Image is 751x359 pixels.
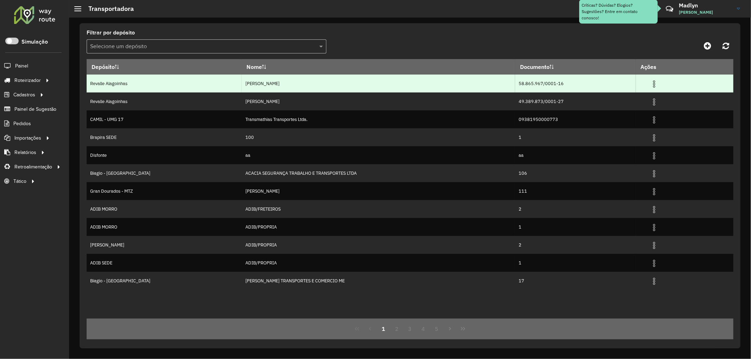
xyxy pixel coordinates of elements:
span: Painel [15,62,28,70]
td: 49.389.873/0001-27 [515,92,636,110]
th: Documento [515,59,636,75]
a: Contato Rápido [662,1,677,17]
td: Revalle Alagoinhas [87,75,242,92]
span: Pedidos [13,120,31,127]
td: ADIB MORRO [87,218,242,236]
td: CAMIL - UMG 17 [87,110,242,128]
td: 2 [515,236,636,254]
span: Relatórios [14,149,36,156]
td: aa [242,146,515,164]
td: aa [515,146,636,164]
button: 4 [417,322,430,335]
button: Last Page [456,322,470,335]
button: 5 [430,322,443,335]
td: [PERSON_NAME] [242,182,515,200]
td: [PERSON_NAME] [87,236,242,254]
td: Disfonte [87,146,242,164]
td: [PERSON_NAME] TRANSPORTES E COMERCIO ME [242,272,515,290]
th: Nome [242,59,515,75]
th: Ações [636,59,678,74]
button: 2 [390,322,403,335]
td: ADIB/PROPRIA [242,236,515,254]
td: ADIB/PROPRIA [242,218,515,236]
td: Transmathias Transportes Ltda. [242,110,515,128]
td: 09381950000773 [515,110,636,128]
span: Retroalimentação [14,163,52,171]
h3: Madlyn [679,2,732,9]
td: Biagio - [GEOGRAPHIC_DATA] [87,272,242,290]
td: ADIB/PROPRIA [242,254,515,272]
span: Roteirizador [14,77,41,84]
td: ADIB SEDE [87,254,242,272]
td: [PERSON_NAME] [242,92,515,110]
span: Cadastros [13,91,35,98]
td: ADIB MORRO [87,200,242,218]
label: Filtrar por depósito [87,28,135,37]
td: 111 [515,182,636,200]
td: 1 [515,254,636,272]
button: 3 [403,322,417,335]
td: 106 [515,164,636,182]
label: Simulação [21,38,48,46]
span: Painel de Sugestão [14,105,56,113]
td: Gran Dourados - MTZ [87,182,242,200]
button: 1 [377,322,390,335]
th: Depósito [87,59,242,75]
span: Tático [13,178,26,185]
td: 1 [515,218,636,236]
td: Brapira SEDE [87,128,242,146]
td: ADIB/FRETEIROS [242,200,515,218]
td: 1 [515,128,636,146]
button: Next Page [443,322,457,335]
h2: Transportadora [81,5,134,13]
span: Importações [14,134,41,142]
td: 2 [515,200,636,218]
td: 100 [242,128,515,146]
td: 58.865.967/0001-16 [515,75,636,92]
td: Revalle Alagoinhas [87,92,242,110]
td: [PERSON_NAME] [242,75,515,92]
td: 17 [515,272,636,290]
td: ACACIA SEGURANÇA TRABALHO E TRANSPORTES LTDA [242,164,515,182]
td: Biagio - [GEOGRAPHIC_DATA] [87,164,242,182]
span: [PERSON_NAME] [679,9,732,15]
